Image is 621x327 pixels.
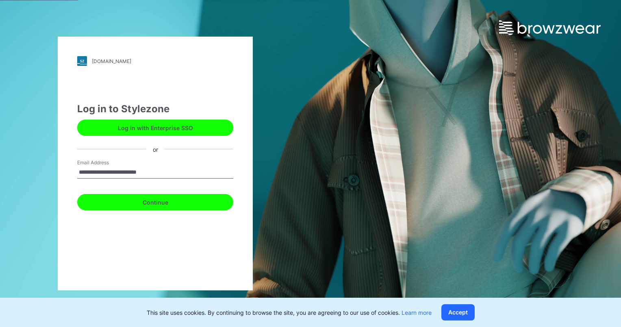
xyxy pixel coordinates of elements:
[147,308,432,317] p: This site uses cookies. By continuing to browse the site, you are agreeing to our use of cookies.
[77,194,233,210] button: Continue
[146,145,165,153] div: or
[77,56,87,66] img: stylezone-logo.562084cfcfab977791bfbf7441f1a819.svg
[77,56,233,66] a: [DOMAIN_NAME]
[77,159,134,166] label: Email Address
[402,309,432,316] a: Learn more
[92,58,131,64] div: [DOMAIN_NAME]
[77,102,233,116] div: Log in to Stylezone
[499,20,601,35] img: browzwear-logo.e42bd6dac1945053ebaf764b6aa21510.svg
[441,304,475,320] button: Accept
[77,120,233,136] button: Log in with Enterprise SSO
